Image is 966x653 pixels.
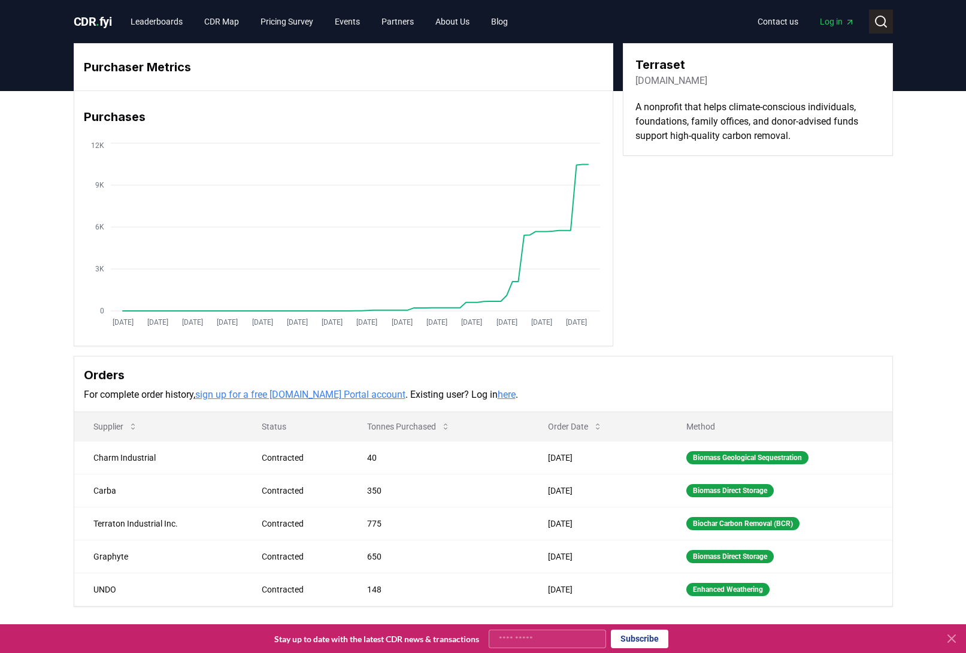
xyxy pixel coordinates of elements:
tspan: [DATE] [391,318,412,326]
h3: Purchases [84,108,603,126]
a: here [498,389,516,400]
tspan: [DATE] [531,318,552,326]
td: Terraton Industrial Inc. [74,507,243,540]
td: Carba [74,474,243,507]
tspan: [DATE] [286,318,307,326]
tspan: 9K [95,181,104,189]
td: 40 [348,441,529,474]
a: Contact us [748,11,808,32]
tspan: [DATE] [147,318,168,326]
a: sign up for a free [DOMAIN_NAME] Portal account [195,389,405,400]
div: Contracted [262,518,338,530]
td: [DATE] [529,441,667,474]
tspan: [DATE] [322,318,343,326]
div: Biochar Carbon Removal (BCR) [686,517,800,530]
span: CDR fyi [74,14,112,29]
td: 775 [348,507,529,540]
p: Status [252,421,338,433]
h3: Orders [84,366,883,384]
h3: Terraset [635,56,707,74]
a: Blog [482,11,517,32]
p: Method [677,421,882,433]
button: Order Date [538,415,612,439]
a: CDR.fyi [74,13,112,30]
tspan: [DATE] [182,318,203,326]
div: Contracted [262,551,338,563]
div: Contracted [262,452,338,464]
td: [DATE] [529,540,667,573]
td: Graphyte [74,540,243,573]
h3: Purchaser Metrics [84,58,603,76]
span: . [96,14,99,29]
p: A nonprofit that helps climate-conscious individuals, foundations, family offices, and donor-advi... [635,100,880,143]
a: Partners [372,11,423,32]
td: UNDO [74,573,243,606]
tspan: [DATE] [566,318,587,326]
a: Log in [810,11,864,32]
tspan: [DATE] [356,318,377,326]
tspan: [DATE] [112,318,133,326]
tspan: 3K [95,265,104,273]
div: Enhanced Weathering [686,583,770,596]
td: [DATE] [529,573,667,606]
td: 650 [348,540,529,573]
tspan: [DATE] [496,318,517,326]
tspan: [DATE] [461,318,482,326]
a: Leaderboards [121,11,192,32]
a: [DOMAIN_NAME] [635,74,707,88]
a: Events [325,11,370,32]
p: For complete order history, . Existing user? Log in . [84,388,883,402]
nav: Main [121,11,517,32]
a: About Us [426,11,479,32]
div: Biomass Geological Sequestration [686,451,808,464]
tspan: [DATE] [252,318,272,326]
a: Pricing Survey [251,11,323,32]
button: Tonnes Purchased [358,415,460,439]
nav: Main [748,11,864,32]
a: CDR Map [195,11,249,32]
td: [DATE] [529,474,667,507]
div: Contracted [262,485,338,497]
tspan: 6K [95,223,104,231]
tspan: [DATE] [217,318,238,326]
span: Log in [820,16,855,28]
div: Biomass Direct Storage [686,484,774,497]
tspan: 0 [100,307,104,315]
td: [DATE] [529,507,667,540]
td: 350 [348,474,529,507]
tspan: [DATE] [426,318,447,326]
tspan: 12K [91,141,104,150]
button: Supplier [84,415,147,439]
td: Charm Industrial [74,441,243,474]
div: Biomass Direct Storage [686,550,774,563]
td: 148 [348,573,529,606]
div: Contracted [262,584,338,595]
